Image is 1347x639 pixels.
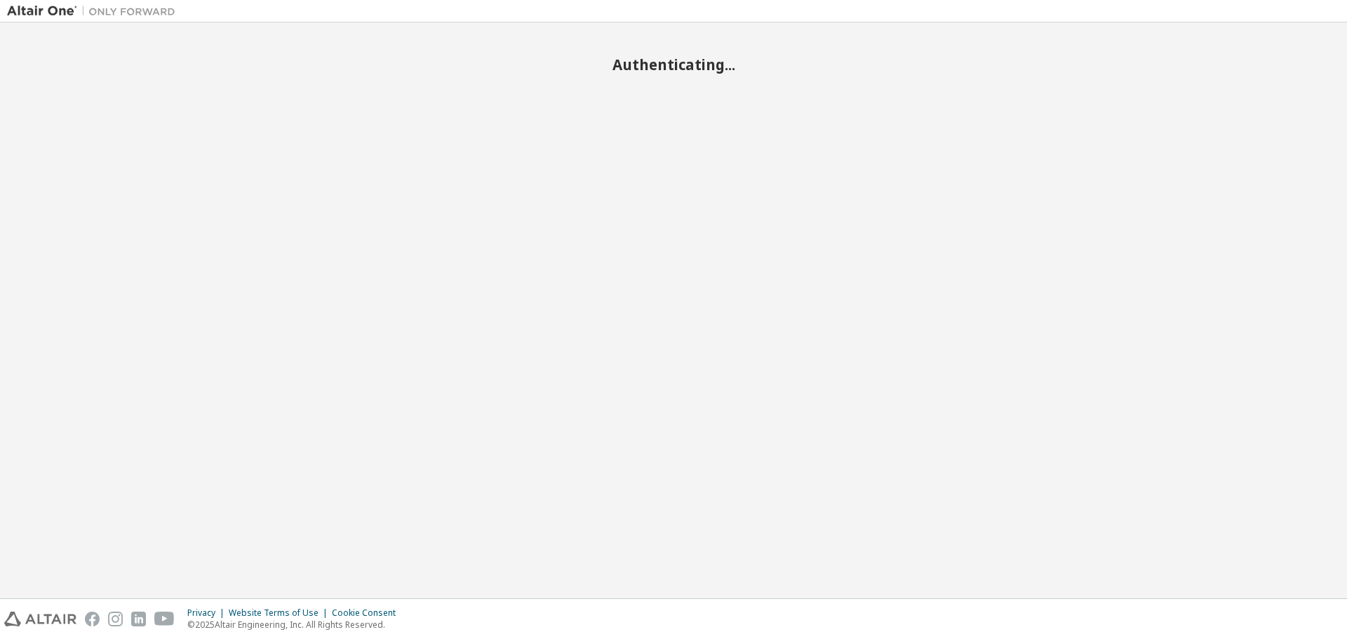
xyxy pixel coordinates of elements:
p: © 2025 Altair Engineering, Inc. All Rights Reserved. [187,619,404,631]
img: Altair One [7,4,182,18]
img: altair_logo.svg [4,612,76,626]
div: Privacy [187,607,229,619]
img: linkedin.svg [131,612,146,626]
img: instagram.svg [108,612,123,626]
div: Cookie Consent [332,607,404,619]
img: youtube.svg [154,612,175,626]
h2: Authenticating... [7,55,1340,74]
div: Website Terms of Use [229,607,332,619]
img: facebook.svg [85,612,100,626]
